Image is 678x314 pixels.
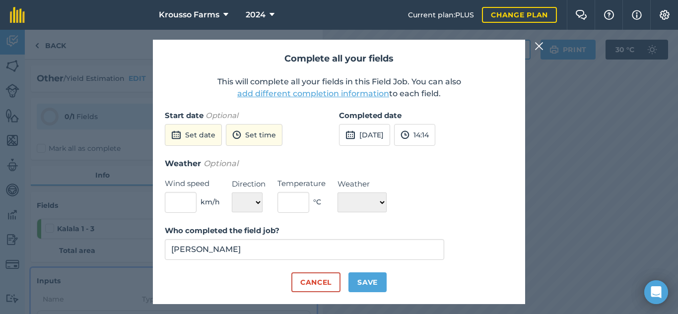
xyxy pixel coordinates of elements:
img: Two speech bubbles overlapping with the left bubble in the forefront [575,10,587,20]
img: svg+xml;base64,PD94bWwgdmVyc2lvbj0iMS4wIiBlbmNvZGluZz0idXRmLTgiPz4KPCEtLSBHZW5lcmF0b3I6IEFkb2JlIE... [232,129,241,141]
span: km/h [201,196,220,207]
div: Open Intercom Messenger [644,280,668,304]
img: svg+xml;base64,PHN2ZyB4bWxucz0iaHR0cDovL3d3dy53My5vcmcvMjAwMC9zdmciIHdpZHRoPSIxNyIgaGVpZ2h0PSIxNy... [632,9,642,21]
span: Current plan : PLUS [408,9,474,20]
span: ° C [313,196,321,207]
button: add different completion information [237,88,389,100]
a: Change plan [482,7,557,23]
strong: Completed date [339,111,402,120]
em: Optional [205,111,238,120]
span: Krousso Farms [159,9,219,21]
p: This will complete all your fields in this Field Job. You can also to each field. [165,76,513,100]
label: Direction [232,178,266,190]
img: A question mark icon [603,10,615,20]
h2: Complete all your fields [165,52,513,66]
button: [DATE] [339,124,390,146]
label: Temperature [277,178,326,189]
strong: Start date [165,111,203,120]
label: Wind speed [165,178,220,189]
h3: Weather [165,157,513,170]
button: Set time [226,124,282,146]
button: Cancel [291,272,340,292]
label: Weather [338,178,387,190]
span: 2024 [246,9,266,21]
button: Set date [165,124,222,146]
img: svg+xml;base64,PD94bWwgdmVyc2lvbj0iMS4wIiBlbmNvZGluZz0idXRmLTgiPz4KPCEtLSBHZW5lcmF0b3I6IEFkb2JlIE... [345,129,355,141]
img: svg+xml;base64,PD94bWwgdmVyc2lvbj0iMS4wIiBlbmNvZGluZz0idXRmLTgiPz4KPCEtLSBHZW5lcmF0b3I6IEFkb2JlIE... [401,129,409,141]
em: Optional [203,159,238,168]
strong: Who completed the field job? [165,226,279,235]
img: svg+xml;base64,PHN2ZyB4bWxucz0iaHR0cDovL3d3dy53My5vcmcvMjAwMC9zdmciIHdpZHRoPSIyMiIgaGVpZ2h0PSIzMC... [535,40,543,52]
button: 14:14 [394,124,435,146]
img: fieldmargin Logo [10,7,25,23]
img: A cog icon [659,10,671,20]
button: Save [348,272,387,292]
img: svg+xml;base64,PD94bWwgdmVyc2lvbj0iMS4wIiBlbmNvZGluZz0idXRmLTgiPz4KPCEtLSBHZW5lcmF0b3I6IEFkb2JlIE... [171,129,181,141]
